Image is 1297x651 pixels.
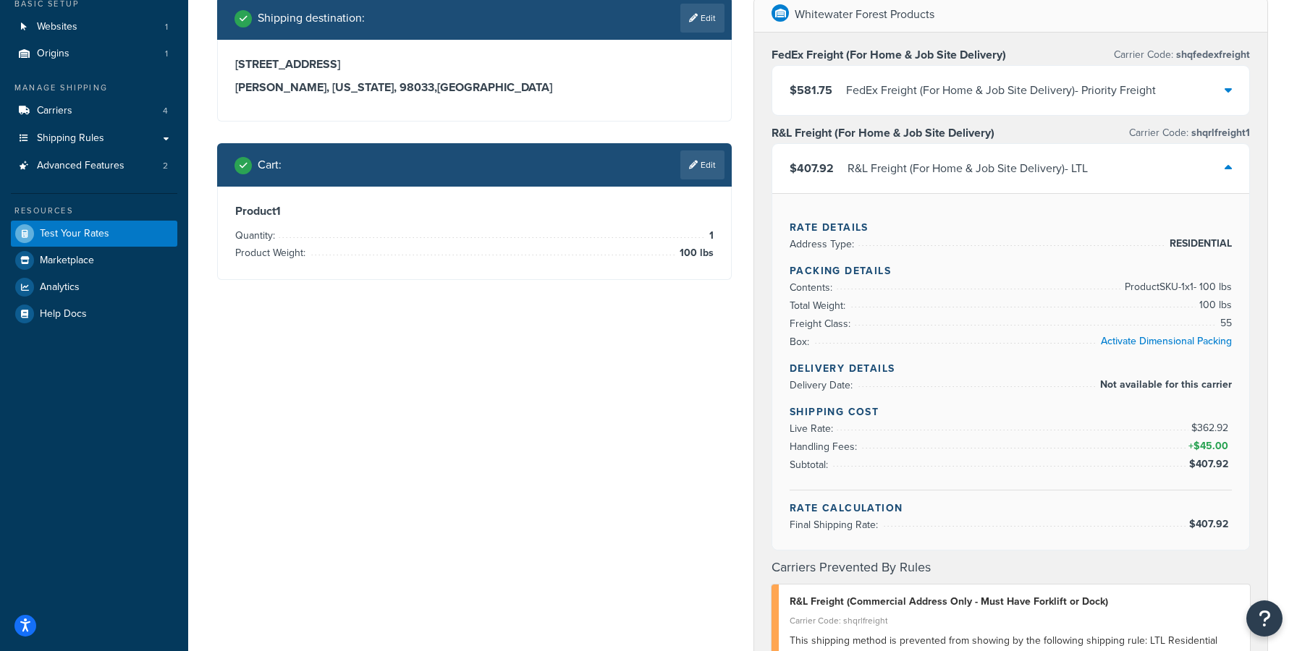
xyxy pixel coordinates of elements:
span: 1 [165,21,168,33]
span: 100 lbs [1196,297,1232,314]
div: Carrier Code: shqrlfreight [790,610,1239,631]
h4: Shipping Cost [790,404,1232,420]
a: Advanced Features2 [11,153,177,179]
span: $407.92 [1189,516,1232,532]
span: $581.75 [790,82,832,98]
div: R&L Freight (Commercial Address Only - Must Have Forklift or Dock) [790,592,1239,612]
span: Advanced Features [37,160,124,172]
span: Product Weight: [235,245,309,260]
h3: [STREET_ADDRESS] [235,57,714,72]
span: Websites [37,21,77,33]
span: 4 [163,105,168,117]
span: Shipping Rules [37,132,104,145]
span: 1 [706,227,714,244]
h2: Shipping destination : [258,12,365,25]
div: Manage Shipping [11,82,177,94]
span: 55 [1217,315,1232,332]
span: Contents: [790,280,836,295]
span: Handling Fees: [790,439,861,454]
a: Test Your Rates [11,221,177,247]
h3: FedEx Freight (For Home & Job Site Delivery) [772,48,1006,62]
span: $362.92 [1191,420,1232,435]
a: Edit [680,150,724,179]
a: Shipping Rules [11,125,177,152]
span: Delivery Date: [790,378,856,393]
a: Origins1 [11,41,177,67]
span: $45.00 [1194,438,1232,454]
span: RESIDENTIAL [1166,235,1232,252]
div: R&L Freight (For Home & Job Site Delivery) - LTL [848,158,1088,179]
span: 100 lbs [676,244,714,262]
h4: Rate Details [790,220,1232,235]
h3: [PERSON_NAME], [US_STATE], 98033 , [GEOGRAPHIC_DATA] [235,80,714,95]
span: Subtotal: [790,457,832,472]
span: Quantity: [235,228,279,243]
p: Carrier Code: [1129,123,1250,143]
span: Final Shipping Rate: [790,517,882,532]
h3: R&L Freight (For Home & Job Site Delivery) [772,126,994,140]
a: Marketplace [11,247,177,273]
a: Help Docs [11,301,177,327]
span: Origins [37,48,69,60]
h4: Delivery Details [790,361,1232,376]
span: Not available for this carrier [1097,376,1232,393]
p: Whitewater Forest Products [795,4,934,25]
span: 1 [165,48,168,60]
span: + [1186,438,1232,455]
span: Box: [790,334,813,349]
h4: Rate Calculation [790,501,1232,516]
div: Resources [11,205,177,217]
span: Freight Class: [790,316,854,331]
span: 2 [163,160,168,172]
li: Origins [11,41,177,67]
span: Address Type: [790,237,858,252]
a: Edit [680,4,724,33]
a: Carriers4 [11,98,177,124]
span: Analytics [40,281,80,294]
li: Websites [11,14,177,41]
span: Marketplace [40,255,94,267]
span: $407.92 [1189,456,1232,472]
p: Carrier Code: [1114,45,1250,65]
h2: Cart : [258,158,282,171]
li: Carriers [11,98,177,124]
span: Carriers [37,105,72,117]
span: Help Docs [40,308,87,320]
h4: Carriers Prevented By Rules [772,558,1250,577]
div: FedEx Freight (For Home & Job Site Delivery) - Priority Freight [846,80,1156,101]
span: Product SKU-1 x 1 - 100 lbs [1121,278,1232,296]
span: Test Your Rates [40,228,109,240]
li: Advanced Features [11,153,177,179]
span: shqrlfreight1 [1188,125,1250,140]
a: Activate Dimensional Packing [1101,333,1232,349]
span: shqfedexfreight [1173,47,1250,62]
span: Total Weight: [790,298,849,313]
h3: Product 1 [235,204,714,218]
button: Open Resource Center [1246,600,1283,637]
a: Analytics [11,274,177,300]
h4: Packing Details [790,263,1232,278]
span: Live Rate: [790,421,837,436]
span: $407.92 [790,160,834,176]
a: Websites1 [11,14,177,41]
span: This shipping method is prevented from showing by the following shipping rule: LTL Residential [790,633,1217,648]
